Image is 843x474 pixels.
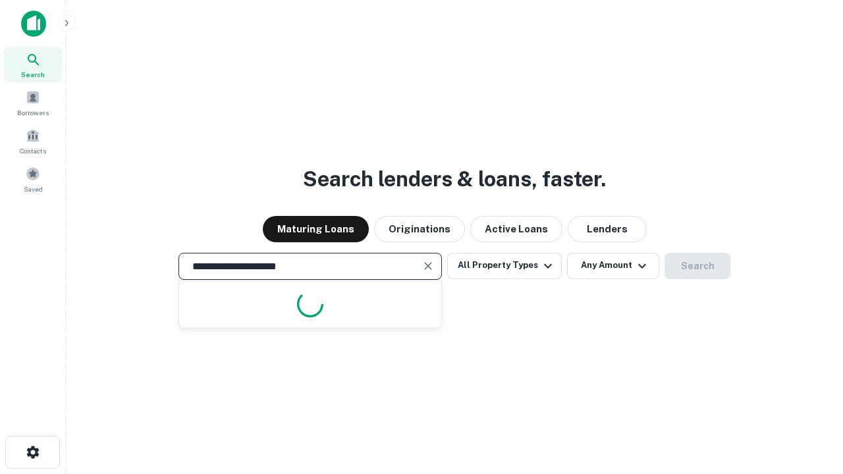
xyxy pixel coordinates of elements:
[21,11,46,37] img: capitalize-icon.png
[263,216,369,242] button: Maturing Loans
[374,216,465,242] button: Originations
[4,123,62,159] a: Contacts
[4,85,62,120] a: Borrowers
[24,184,43,194] span: Saved
[20,145,46,156] span: Contacts
[4,47,62,82] a: Search
[567,253,659,279] button: Any Amount
[447,253,562,279] button: All Property Types
[17,107,49,118] span: Borrowers
[568,216,647,242] button: Lenders
[419,257,437,275] button: Clear
[4,161,62,197] a: Saved
[470,216,562,242] button: Active Loans
[21,69,45,80] span: Search
[777,369,843,432] iframe: Chat Widget
[303,163,606,195] h3: Search lenders & loans, faster.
